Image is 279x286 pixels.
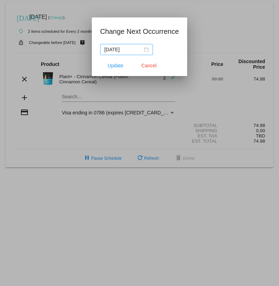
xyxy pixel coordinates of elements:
span: Cancel [141,63,157,68]
button: Close dialog [134,59,164,72]
span: Update [108,63,123,68]
input: Select date [104,46,142,53]
h1: Change Next Occurrence [100,26,179,37]
button: Update [100,59,131,72]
